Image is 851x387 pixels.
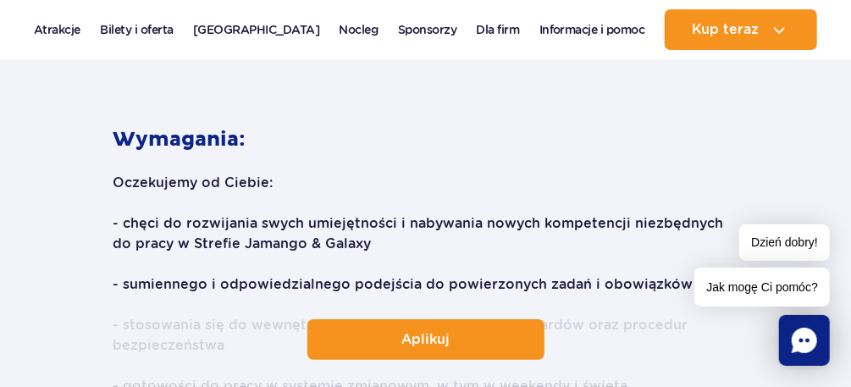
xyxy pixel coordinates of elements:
[113,173,738,193] p: Oczekujemy od Ciebie:
[779,315,830,366] div: Chat
[100,9,174,50] a: Bilety i oferta
[739,224,830,261] span: Dzień dobry!
[34,9,80,50] a: Atrakcje
[477,9,520,50] a: Dla firm
[113,73,738,152] h3: Wymagania:
[692,22,759,37] span: Kup teraz
[193,9,320,50] a: [GEOGRAPHIC_DATA]
[401,331,450,347] p: Aplikuj
[665,9,817,50] button: Kup teraz
[694,268,830,307] span: Jak mogę Ci pomóc?
[307,319,544,360] a: Aplikuj
[113,213,738,254] p: - chęci do rozwijania swych umiejętności i nabywania nowych kompetencji niezbędnych do pracy w St...
[398,9,457,50] a: Sponsorzy
[539,9,645,50] a: Informacje i pomoc
[113,274,738,295] p: - sumiennego i odpowiedzialnego podejścia do powierzonych zadań i obowiązków
[340,9,379,50] a: Nocleg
